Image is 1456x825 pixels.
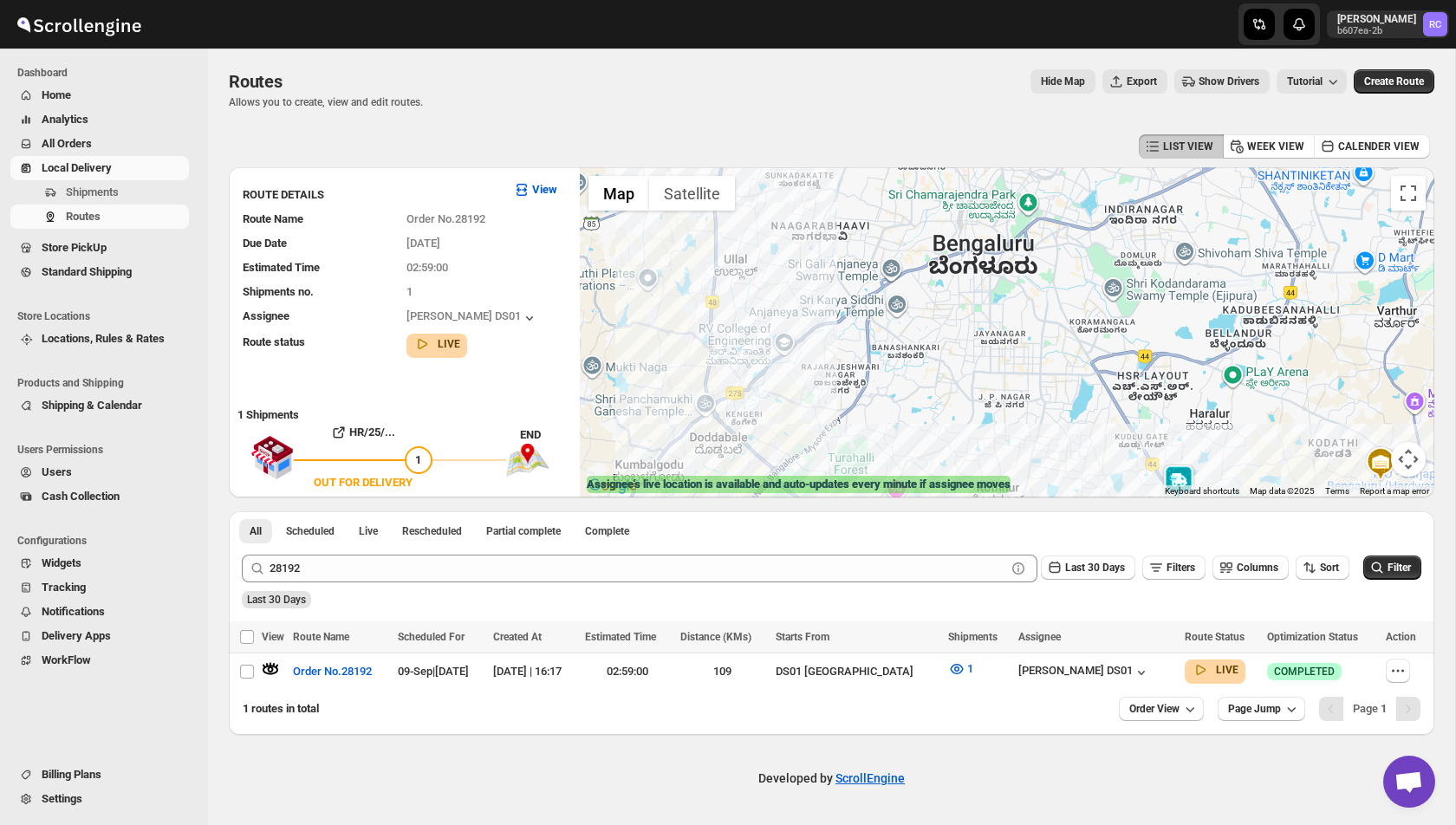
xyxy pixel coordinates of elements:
span: Estimated Time [243,261,320,274]
button: Order No.28192 [283,658,382,685]
span: Columns [1237,562,1278,574]
button: Filters [1142,555,1206,580]
button: LIST VIEW [1139,134,1224,159]
span: Widgets [42,556,81,569]
span: COMPLETED [1274,665,1335,679]
button: Shipments [10,180,189,205]
span: 09-Sep | [DATE] [398,665,469,678]
button: Users [10,460,189,484]
span: Tracking [42,581,86,594]
p: [PERSON_NAME] [1337,12,1416,26]
b: HR/25/... [349,425,395,438]
button: WorkFlow [10,648,189,672]
button: User menu [1327,10,1449,38]
button: LIVE [413,335,460,353]
span: Scheduled [286,524,335,538]
input: Press enter after typing | Search Eg. Order No.28192 [270,555,1006,582]
div: Open chat [1383,756,1435,808]
span: All [250,524,262,538]
span: Settings [42,792,82,805]
button: All Orders [10,132,189,156]
span: Home [42,88,71,101]
button: Toggle fullscreen view [1391,176,1426,211]
span: Optimization Status [1267,631,1358,643]
button: Map camera controls [1391,442,1426,477]
button: Settings [10,787,189,811]
button: Routes [10,205,189,229]
b: 1 [1381,702,1387,715]
span: Hide Map [1041,75,1085,88]
span: Route Name [243,212,303,225]
button: [PERSON_NAME] DS01 [1018,664,1150,681]
button: Delivery Apps [10,624,189,648]
span: Assignee [1018,631,1061,643]
span: Users Permissions [17,443,196,457]
button: Widgets [10,551,189,575]
nav: Pagination [1319,697,1420,721]
b: LIVE [1216,664,1238,676]
div: [DATE] | 16:17 [493,663,575,680]
span: Routes [66,210,101,223]
button: Columns [1212,555,1289,580]
button: [PERSON_NAME] DS01 [406,309,538,327]
a: Open this area in Google Maps (opens a new window) [584,475,641,497]
span: Filters [1167,562,1195,574]
span: Shipments no. [243,285,314,298]
span: Routes [229,71,283,92]
span: Users [42,465,72,478]
span: Page [1353,702,1387,715]
span: Last 30 Days [1065,562,1125,574]
span: Export [1127,75,1157,88]
img: ScrollEngine [14,3,144,46]
button: Last 30 Days [1041,555,1135,580]
text: RC [1429,19,1441,30]
p: Developed by [758,770,905,787]
button: Shipping & Calendar [10,393,189,418]
span: WEEK VIEW [1247,140,1304,153]
button: Tutorial [1277,69,1347,94]
span: Filter [1388,562,1411,574]
button: 1 [938,655,984,683]
span: Route status [243,335,305,348]
span: Page Jump [1228,702,1281,716]
span: Notifications [42,605,105,618]
div: 109 [680,663,765,680]
span: Rescheduled [402,524,462,538]
button: Filter [1363,555,1421,580]
button: Tracking [10,575,189,600]
button: Billing Plans [10,763,189,787]
a: ScrollEngine [835,771,905,785]
span: Route Name [293,631,349,643]
div: OUT FOR DELIVERY [314,474,413,491]
span: Due Date [243,237,287,250]
button: Sort [1296,555,1349,580]
span: Complete [585,524,629,538]
span: Assignee [243,309,289,322]
span: Last 30 Days [247,594,306,606]
button: Locations, Rules & Rates [10,327,189,351]
span: 1 [967,662,973,675]
span: All Orders [42,137,92,150]
span: Partial complete [486,524,561,538]
button: Show street map [588,176,649,211]
button: Show satellite imagery [649,176,735,211]
span: Order No.28192 [293,663,372,680]
span: Estimated Time [585,631,656,643]
button: CALENDER VIEW [1314,134,1430,159]
span: Route Status [1185,631,1245,643]
span: Store Locations [17,309,196,323]
button: Order View [1119,697,1204,721]
button: Keyboard shortcuts [1165,485,1239,497]
span: Sort [1320,562,1339,574]
span: [DATE] [406,237,440,250]
b: LIVE [438,338,460,350]
span: Create Route [1364,75,1424,88]
button: Export [1102,69,1167,94]
span: Analytics [42,113,88,126]
button: View [503,176,568,204]
h3: ROUTE DETAILS [243,186,499,204]
span: Order No.28192 [406,212,485,225]
button: Page Jump [1218,697,1305,721]
span: Shipping & Calendar [42,399,142,412]
img: trip_end.png [506,444,549,477]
